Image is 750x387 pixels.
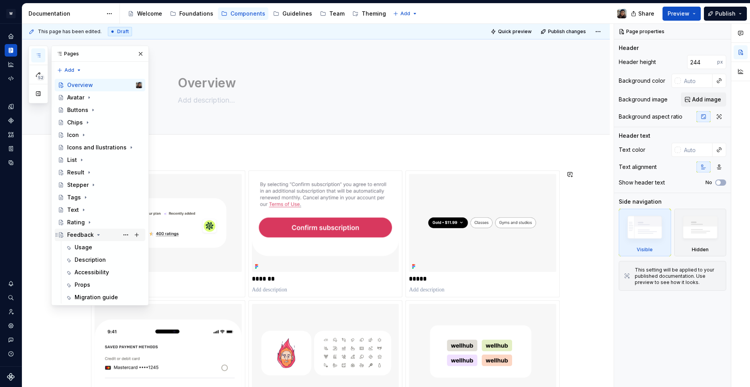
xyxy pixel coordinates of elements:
span: Add [64,67,74,73]
a: Theming [349,7,389,20]
button: Quick preview [488,26,535,37]
a: Icon [55,129,145,141]
a: Home [5,30,17,43]
a: Invite team [5,305,17,318]
span: Publish [715,10,736,18]
a: Data sources [5,156,17,169]
a: Tags [55,191,145,204]
a: Settings [5,320,17,332]
div: Documentation [29,10,102,18]
span: Publish changes [548,28,586,35]
a: Buttons [55,104,145,116]
div: Welcome [137,10,162,18]
span: Preview [668,10,689,18]
div: Theming [362,10,386,18]
div: Avatar [67,94,84,101]
button: Publish [704,7,747,21]
div: Show header text [619,179,665,186]
div: Foundations [179,10,213,18]
a: Text [55,204,145,216]
div: List [67,156,77,164]
a: Team [317,7,348,20]
a: Storybook stories [5,142,17,155]
div: Hidden [692,247,709,253]
div: Team [329,10,345,18]
div: Result [67,169,84,176]
div: Header [619,44,639,52]
a: Feedback [55,229,145,241]
img: Larissa Matos [617,9,627,18]
div: Text alignment [619,163,657,171]
div: Header text [619,132,650,140]
button: Contact support [5,334,17,346]
span: Quick preview [498,28,532,35]
a: Props [62,279,145,291]
span: This page has been edited. [38,28,102,35]
div: Icons and Ilustrations [67,144,127,151]
button: Share [627,7,659,21]
textarea: Overview [176,74,471,92]
a: List [55,154,145,166]
input: Auto [687,55,717,69]
a: Migration guide [62,291,145,304]
div: Header height [619,58,656,66]
a: Result [55,166,145,179]
a: Chips [55,116,145,129]
div: Icon [67,131,79,139]
a: Design tokens [5,100,17,113]
span: Draft [117,28,129,35]
button: Publish changes [538,26,589,37]
div: Guidelines [282,10,312,18]
div: Text [67,206,79,214]
div: Description [75,256,106,264]
button: Preview [662,7,701,21]
a: Components [218,7,268,20]
a: Components [5,114,17,127]
a: Foundations [167,7,216,20]
div: Migration guide [75,293,118,301]
div: Pages [52,46,148,62]
span: Add [400,11,410,17]
div: Visible [637,247,653,253]
a: Accessibility [62,266,145,279]
img: Larissa Matos [136,82,142,88]
div: Tags [67,193,81,201]
div: Props [75,281,90,289]
button: Add [391,8,420,19]
div: Page tree [55,79,145,304]
button: Add image [681,92,726,107]
div: Feedback [67,231,94,239]
button: Notifications [5,277,17,290]
div: Overview [67,81,93,89]
input: Auto [681,143,712,157]
div: Assets [5,128,17,141]
div: Page tree [125,6,389,21]
a: Welcome [125,7,165,20]
div: Visible [619,209,671,256]
div: Usage [75,243,92,251]
span: 52 [37,75,45,81]
input: Auto [681,74,712,88]
div: Components [230,10,265,18]
a: Documentation [5,44,17,57]
span: Add image [692,96,721,103]
svg: Supernova Logo [7,373,15,381]
a: Stepper [55,179,145,191]
a: Icons and Ilustrations [55,141,145,154]
a: Avatar [55,91,145,104]
button: Add [55,65,84,76]
div: Background image [619,96,668,103]
div: This setting will be applied to your published documentation. Use preview to see how it looks. [635,267,721,286]
label: No [705,179,712,186]
a: Code automation [5,72,17,85]
div: Buttons [67,106,88,114]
